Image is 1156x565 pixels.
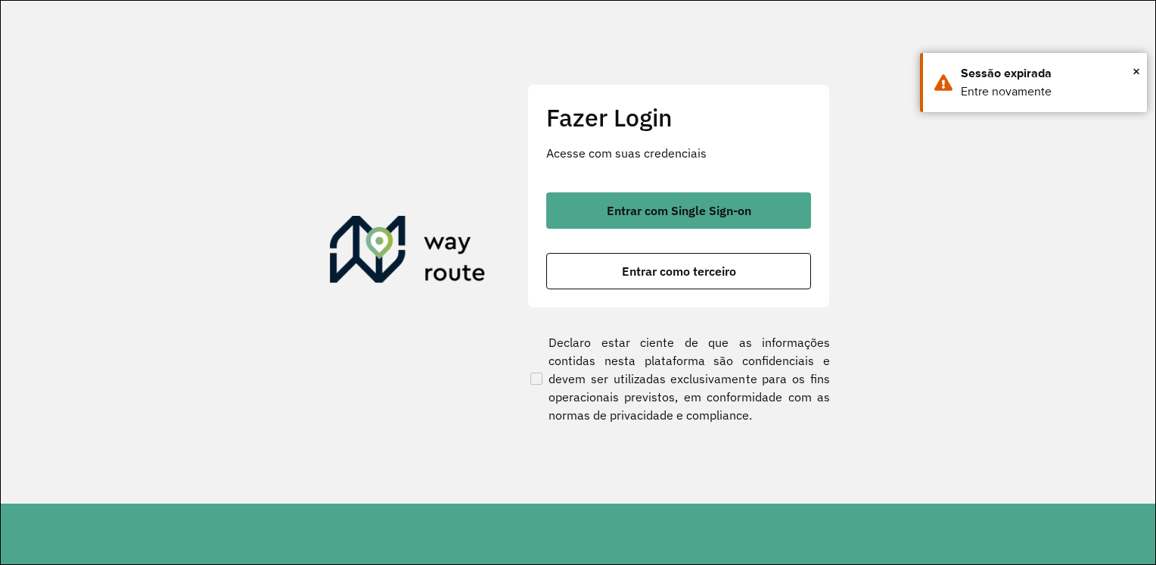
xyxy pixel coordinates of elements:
[961,64,1136,83] div: Sessão expirada
[546,144,811,162] p: Acesse com suas credenciais
[1133,60,1140,83] button: Close
[546,103,811,132] h2: Fazer Login
[546,192,811,229] button: button
[527,333,830,424] label: Declaro estar ciente de que as informações contidas nesta plataforma são confidenciais e devem se...
[1133,60,1140,83] span: ×
[330,216,486,289] img: Roteirizador AmbevTech
[622,265,736,277] span: Entrar como terceiro
[961,83,1136,101] div: Entre novamente
[607,204,751,217] span: Entrar com Single Sign-on
[546,253,811,289] button: button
